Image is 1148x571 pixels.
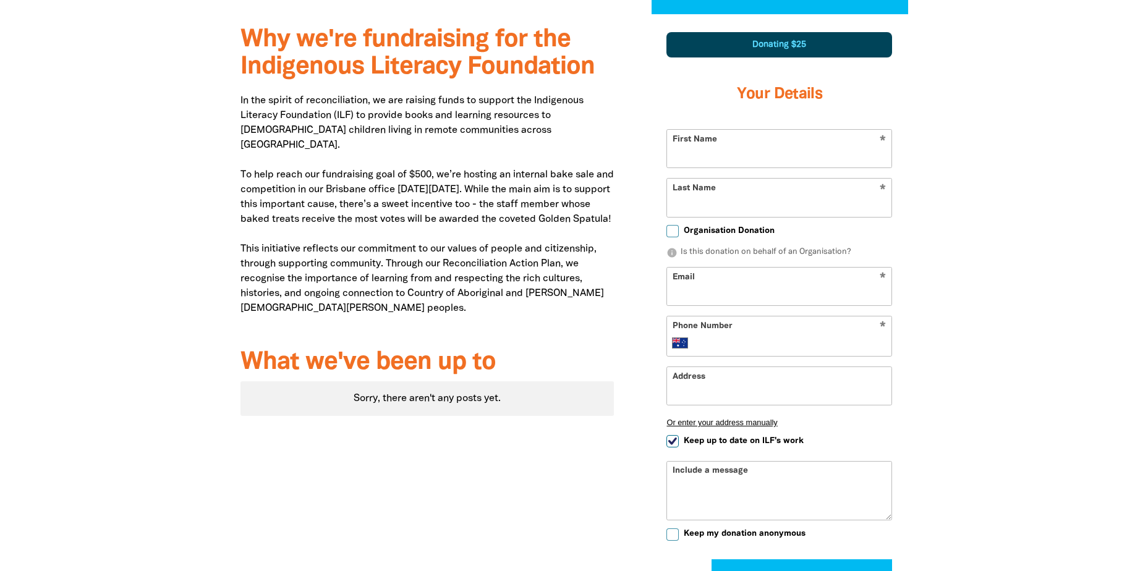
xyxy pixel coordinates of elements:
p: In the spirit of reconciliation, we are raising funds to support the Indigenous Literacy Foundati... [240,93,614,331]
i: Required [880,321,886,333]
i: info [666,247,678,258]
span: Keep my donation anonymous [684,528,806,539]
div: Sorry, there aren't any posts yet. [240,381,614,416]
h3: What we've been up to [240,349,614,376]
button: Or enter your address manually [666,418,892,427]
div: Paginated content [240,381,614,416]
span: Why we're fundraising for the Indigenous Literacy Foundation [240,28,595,78]
div: Donating $25 [666,32,892,57]
span: Organisation Donation [684,225,775,237]
span: Keep up to date on ILF's work [684,435,804,447]
p: Is this donation on behalf of an Organisation? [666,247,892,259]
input: Keep up to date on ILF's work [666,435,679,447]
input: Organisation Donation [666,225,679,237]
input: Keep my donation anonymous [666,528,679,541]
h3: Your Details [666,70,892,119]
